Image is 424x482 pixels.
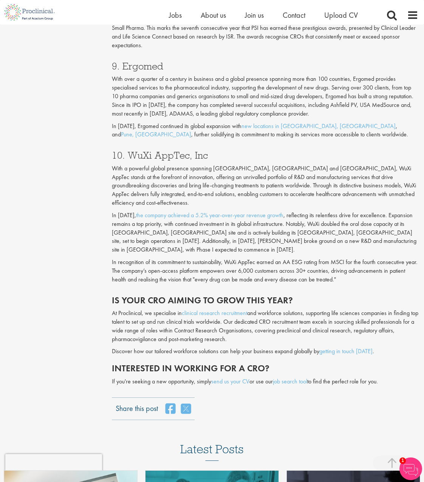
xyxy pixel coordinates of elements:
[241,122,396,130] a: new locations in [GEOGRAPHIC_DATA], [GEOGRAPHIC_DATA]
[211,377,249,385] a: send us your CV
[112,150,419,160] h3: 10. WuXi AppTec, Inc
[112,75,419,118] p: With over a quarter of a century in business and a global presence spanning more than 100 countri...
[201,10,226,20] a: About us
[136,211,283,219] a: the company achieved a 5.2% year-over-year revenue growth
[399,457,422,480] img: Chatbot
[324,10,358,20] a: Upload CV
[166,403,175,414] a: share on facebook
[112,295,419,305] h2: Is your CRO aiming to grow this year?
[112,15,419,50] p: In [DATE], PSI CRO received the CRO Leadership Awards in Expertise, Quality, Compatibility, and R...
[116,403,158,408] label: Share this post
[182,309,247,317] a: clinical research recruitment
[273,377,307,385] a: job search tool
[399,457,406,464] span: 1
[245,10,264,20] a: Join us
[112,377,419,386] p: If you're seeking a new opportunity, simply or use our to find the perfect role for you.
[112,211,419,254] p: In [DATE], , reflecting its relentless drive for excellence. Expansion remains a top priority, wi...
[121,130,191,138] a: Pune, [GEOGRAPHIC_DATA]
[283,10,305,20] a: Contact
[112,309,419,343] p: At Proclinical, we specialise in and workforce solutions, supporting life sciences companies in f...
[112,258,419,284] p: In recognition of its commitment to sustainability, WuXi AppTec earned an AA ESG rating from MSCI...
[180,443,244,461] h3: Latest Posts
[112,61,419,71] h3: 9. Ergomed
[181,403,191,414] a: share on twitter
[112,347,419,356] p: Discover how our tailored workforce solutions can help your business expand globally by .
[169,10,182,20] a: Jobs
[112,122,419,139] p: In [DATE], Ergomed continued its global expansion with , and , further solidifying its commitment...
[112,164,419,207] p: With a powerful global presence spanning [GEOGRAPHIC_DATA], [GEOGRAPHIC_DATA] and [GEOGRAPHIC_DAT...
[5,454,102,477] iframe: reCAPTCHA
[319,347,373,355] a: getting in touch [DATE]
[112,363,419,373] h2: Interested in working for a CRO?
